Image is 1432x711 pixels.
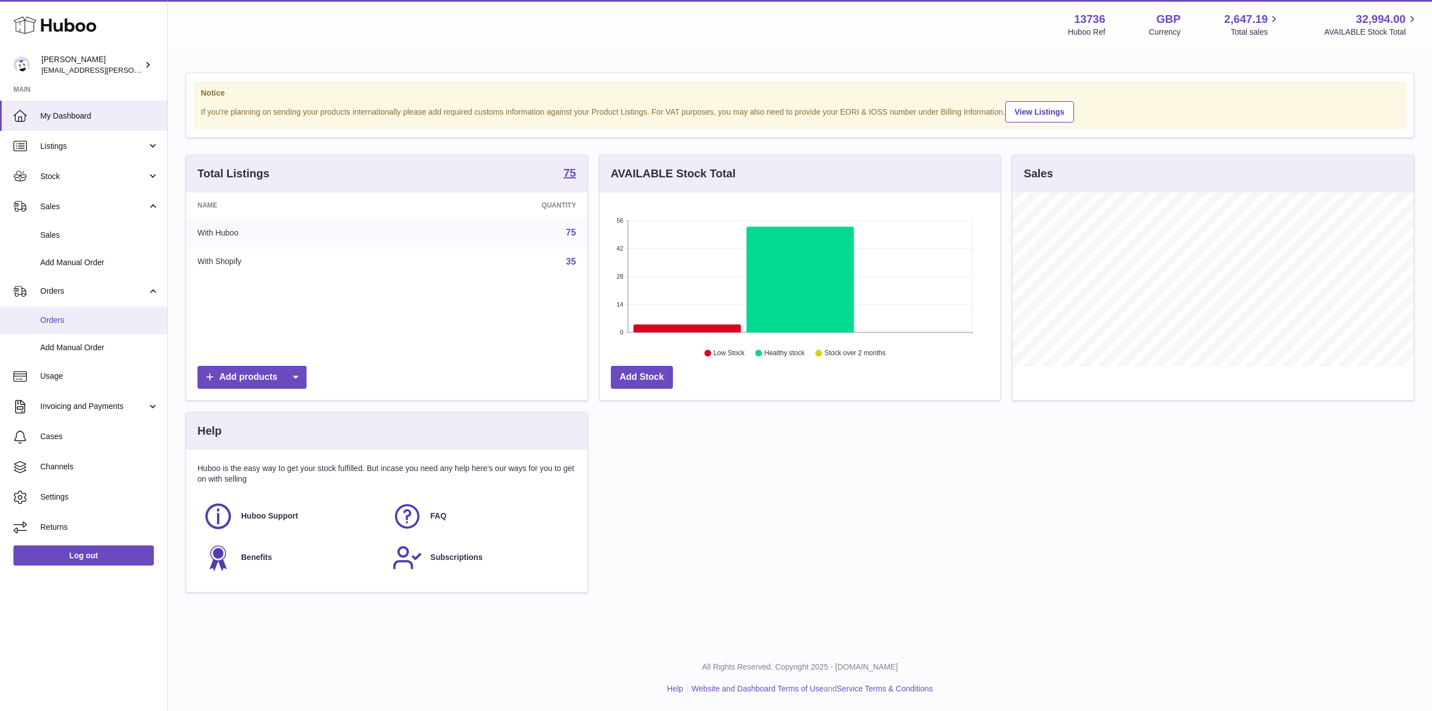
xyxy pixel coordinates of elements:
text: 56 [616,217,623,224]
a: Subscriptions [392,543,570,573]
a: 2,647.19 Total sales [1224,12,1281,37]
span: Channels [40,462,159,472]
td: With Shopify [186,247,402,276]
span: Returns [40,522,159,533]
span: Sales [40,201,147,212]
p: All Rights Reserved. Copyright 2025 - [DOMAIN_NAME] [177,662,1423,672]
span: Invoicing and Payments [40,401,147,412]
span: 2,647.19 [1224,12,1268,27]
span: Add Manual Order [40,257,159,268]
span: 32,994.00 [1356,12,1406,27]
span: Cases [40,431,159,442]
span: Subscriptions [430,552,482,563]
img: horia@orea.uk [13,56,30,73]
li: and [687,684,932,694]
a: Website and Dashboard Terms of Use [691,684,823,693]
a: Add products [197,366,307,389]
span: Huboo Support [241,511,298,521]
th: Quantity [402,192,587,218]
span: Total sales [1231,27,1280,37]
strong: GBP [1156,12,1180,27]
a: 32,994.00 AVAILABLE Stock Total [1324,12,1419,37]
a: View Listings [1005,101,1074,123]
td: With Huboo [186,218,402,247]
a: Huboo Support [203,501,381,531]
strong: 75 [563,167,576,178]
span: Orders [40,315,159,326]
h3: Total Listings [197,166,270,181]
a: 35 [566,257,576,266]
span: Settings [40,492,159,502]
text: 28 [616,273,623,280]
span: Benefits [241,552,272,563]
a: Log out [13,545,154,566]
span: FAQ [430,511,446,521]
a: Service Terms & Conditions [837,684,933,693]
text: 14 [616,301,623,308]
a: FAQ [392,501,570,531]
span: Sales [40,230,159,241]
span: Add Manual Order [40,342,159,353]
span: Orders [40,286,147,296]
div: Huboo Ref [1068,27,1105,37]
a: Add Stock [611,366,673,389]
span: Usage [40,371,159,382]
text: Healthy stock [764,350,805,357]
span: My Dashboard [40,111,159,121]
h3: Sales [1024,166,1053,181]
div: If you're planning on sending your products internationally please add required customs informati... [201,100,1399,123]
text: Low Stock [714,350,745,357]
strong: Notice [201,88,1399,98]
span: Stock [40,171,147,182]
p: Huboo is the easy way to get your stock fulfilled. But incase you need any help here's our ways f... [197,463,576,484]
span: AVAILABLE Stock Total [1324,27,1419,37]
th: Name [186,192,402,218]
a: 75 [566,228,576,237]
a: Help [667,684,684,693]
span: [EMAIL_ADDRESS][PERSON_NAME][DOMAIN_NAME] [41,65,224,74]
div: Currency [1149,27,1181,37]
span: Listings [40,141,147,152]
h3: Help [197,423,222,439]
h3: AVAILABLE Stock Total [611,166,736,181]
a: Benefits [203,543,381,573]
div: [PERSON_NAME] [41,54,142,76]
text: 42 [616,245,623,252]
text: Stock over 2 months [825,350,885,357]
strong: 13736 [1074,12,1105,27]
a: 75 [563,167,576,181]
text: 0 [620,329,623,336]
